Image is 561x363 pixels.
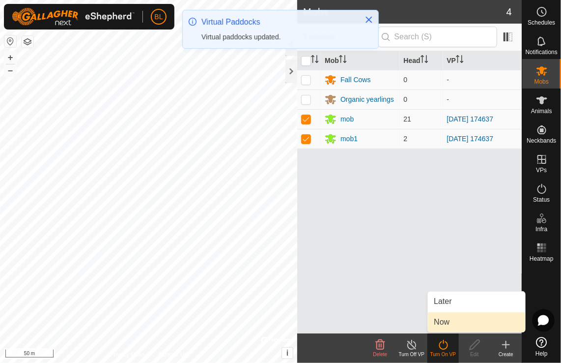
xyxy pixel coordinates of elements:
[536,167,547,173] span: VPs
[4,52,16,63] button: +
[456,57,464,64] p-sorticon: Activate to sort
[404,135,408,143] span: 2
[110,350,147,359] a: Privacy Policy
[428,312,525,332] li: Now
[428,292,525,311] li: Later
[434,316,449,328] span: Now
[201,32,355,42] div: Virtual paddocks updated.
[526,49,558,55] span: Notifications
[427,351,459,358] div: Turn On VP
[535,351,548,357] span: Help
[321,51,399,70] th: Mob
[340,94,394,105] div: Organic yearlings
[447,115,494,123] a: [DATE] 174637
[340,134,358,144] div: mob1
[506,4,512,19] span: 4
[201,16,355,28] div: Virtual Paddocks
[459,351,490,358] div: Edit
[443,90,522,109] td: -
[378,27,497,47] input: Search (S)
[530,256,554,262] span: Heatmap
[154,12,163,22] span: BL
[447,135,494,143] a: [DATE] 174637
[533,197,550,203] span: Status
[286,349,288,357] span: i
[531,108,552,114] span: Animals
[303,6,506,18] h2: Mobs
[522,333,561,361] a: Help
[22,36,33,48] button: Map Layers
[340,75,370,85] div: Fall Cows
[340,114,354,124] div: mob
[443,51,522,70] th: VP
[527,138,556,144] span: Neckbands
[158,350,187,359] a: Contact Us
[4,64,16,76] button: –
[443,70,522,90] td: -
[311,57,319,64] p-sorticon: Activate to sort
[490,351,522,358] div: Create
[404,115,412,123] span: 21
[12,8,135,26] img: Gallagher Logo
[362,13,376,27] button: Close
[421,57,428,64] p-sorticon: Activate to sort
[4,35,16,47] button: Reset Map
[404,76,408,84] span: 0
[400,51,443,70] th: Head
[396,351,427,358] div: Turn Off VP
[528,20,555,26] span: Schedules
[434,296,451,307] span: Later
[373,352,388,357] span: Delete
[535,226,547,232] span: Infra
[282,348,293,359] button: i
[404,95,408,103] span: 0
[339,57,347,64] p-sorticon: Activate to sort
[534,79,549,85] span: Mobs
